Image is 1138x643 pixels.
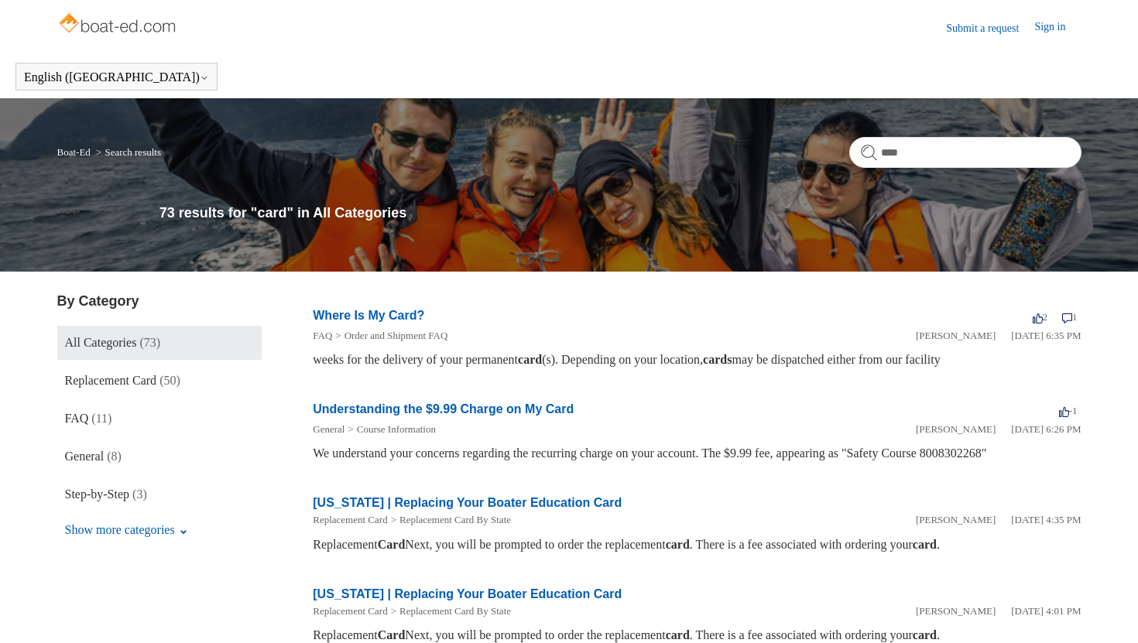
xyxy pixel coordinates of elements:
[65,450,105,463] span: General
[313,402,574,416] a: Understanding the $9.99 Charge on My Card
[313,309,424,322] a: Where Is My Card?
[91,412,111,425] span: (11)
[388,604,511,619] li: Replacement Card By State
[313,351,1081,369] div: weeks for the delivery of your permanent (s). Depending on your location, may be dispatched eithe...
[159,374,180,387] span: (50)
[159,203,1081,224] h1: 73 results for "card" in All Categories
[344,422,436,437] li: Course Information
[332,328,447,344] li: Order and Shipment FAQ
[313,604,387,619] li: Replacement Card
[57,9,180,40] img: Boat-Ed Help Center home page
[57,402,262,436] a: FAQ (11)
[916,328,996,344] li: [PERSON_NAME]
[399,605,511,617] a: Replacement Card By State
[313,512,387,528] li: Replacement Card
[57,477,262,511] a: Step-by-Step (3)
[57,146,91,158] a: Boat-Ed
[313,444,1081,463] div: We understand your concerns regarding the recurring charge on your account. The $9.99 fee, appear...
[666,628,690,641] em: card
[57,291,262,312] h3: By Category
[1059,405,1078,416] span: -1
[388,512,511,528] li: Replacement Card By State
[913,628,937,641] em: card
[916,604,996,619] li: [PERSON_NAME]
[65,487,130,501] span: Step-by-Step
[1011,605,1081,617] time: 05/21/2024, 16:01
[313,496,622,509] a: [US_STATE] | Replacing Your Boater Education Card
[666,538,690,551] em: card
[65,374,157,387] span: Replacement Card
[946,20,1034,36] a: Submit a request
[57,326,262,360] a: All Categories (73)
[1034,19,1081,37] a: Sign in
[107,450,122,463] span: (8)
[139,336,160,349] span: (73)
[1086,591,1126,631] div: Live chat
[57,146,94,158] li: Boat-Ed
[916,422,996,437] li: [PERSON_NAME]
[132,487,147,501] span: (3)
[378,538,406,551] em: Card
[313,422,344,437] li: General
[65,336,137,349] span: All Categories
[57,515,196,545] button: Show more categories
[916,512,996,528] li: [PERSON_NAME]
[24,70,209,84] button: English ([GEOGRAPHIC_DATA])
[344,330,448,341] a: Order and Shipment FAQ
[313,535,1081,554] div: Replacement Next, you will be prompted to order the replacement . There is a fee associated with ...
[1011,423,1081,435] time: 01/05/2024, 18:26
[313,605,387,617] a: Replacement Card
[399,514,511,525] a: Replacement Card By State
[313,514,387,525] a: Replacement Card
[849,137,1081,168] input: Search
[313,587,622,600] a: [US_STATE] | Replacing Your Boater Education Card
[57,364,262,398] a: Replacement Card (50)
[313,330,332,341] a: FAQ
[518,353,542,366] em: card
[378,628,406,641] em: Card
[357,423,436,435] a: Course Information
[313,328,332,344] li: FAQ
[913,538,937,551] em: card
[57,439,262,474] a: General (8)
[1033,311,1048,323] span: 2
[1011,330,1081,341] time: 01/05/2024, 18:35
[65,412,89,425] span: FAQ
[1062,311,1078,323] span: 1
[313,423,344,435] a: General
[703,353,732,366] em: cards
[1011,514,1081,525] time: 05/21/2024, 16:35
[93,146,161,158] li: Search results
